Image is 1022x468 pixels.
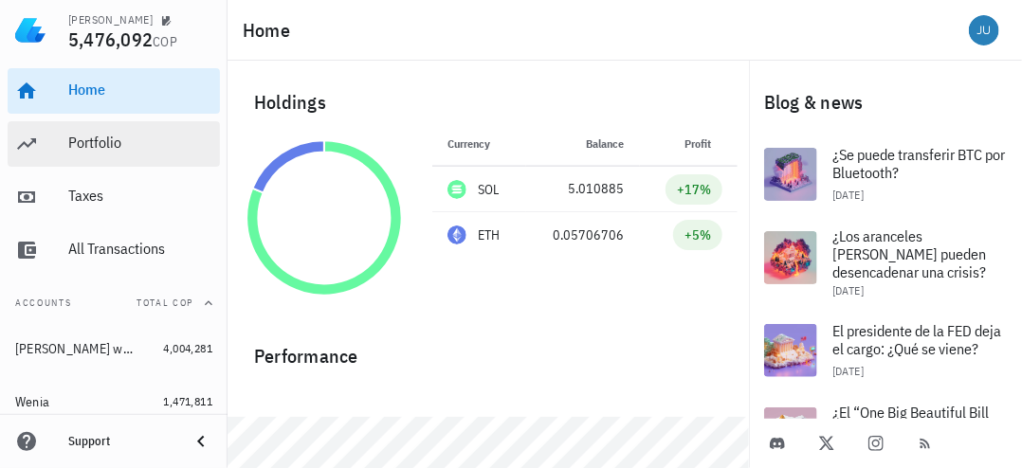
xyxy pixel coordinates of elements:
[832,145,1005,182] span: ¿Se puede transferir BTC por Bluetooth?
[478,225,501,244] div: ETH
[526,121,640,167] th: Balance
[8,280,220,326] button: AccountsTotal COP
[684,136,722,151] span: Profit
[15,15,46,45] img: LedgiFi
[239,326,738,371] div: Performance
[478,180,500,199] div: SOL
[68,187,212,205] div: Taxes
[749,216,1022,309] a: ¿Los aranceles [PERSON_NAME] pueden desencadenar una crisis? [DATE]
[749,309,1022,392] a: El presidente de la FED deja el cargo: ¿Qué se viene? [DATE]
[749,133,1022,216] a: ¿Se puede transferir BTC por Bluetooth? [DATE]
[677,180,711,199] div: +17%
[68,12,153,27] div: [PERSON_NAME]
[832,364,864,378] span: [DATE]
[832,283,864,297] span: [DATE]
[68,27,153,52] span: 5,476,092
[832,188,864,202] span: [DATE]
[8,326,220,371] a: [PERSON_NAME] wallet 4,004,281
[8,174,220,220] a: Taxes
[8,68,220,114] a: Home
[68,134,212,152] div: Portfolio
[153,33,177,50] span: COP
[137,297,193,309] span: Total COP
[8,227,220,273] a: All Transactions
[541,225,625,245] div: 0.05706706
[68,240,212,258] div: All Transactions
[15,394,49,410] div: Wenia
[832,226,986,281] span: ¿Los aranceles [PERSON_NAME] pueden desencadenar una crisis?
[969,15,999,45] div: avatar
[447,180,466,199] div: SOL-icon
[68,81,212,99] div: Home
[684,225,711,244] div: +5%
[243,15,298,45] h1: Home
[163,341,212,355] span: 4,004,281
[163,394,212,408] span: 1,471,811
[8,379,220,424] a: Wenia 1,471,811
[447,225,466,244] div: ETH-icon
[749,72,1022,133] div: Blog & news
[68,434,174,449] div: Support
[541,179,625,199] div: 5.010885
[832,321,1001,358] span: El presidente de la FED deja el cargo: ¿Qué se viene?
[432,121,526,167] th: Currency
[239,72,738,133] div: Holdings
[15,341,137,357] div: [PERSON_NAME] wallet
[8,121,220,167] a: Portfolio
